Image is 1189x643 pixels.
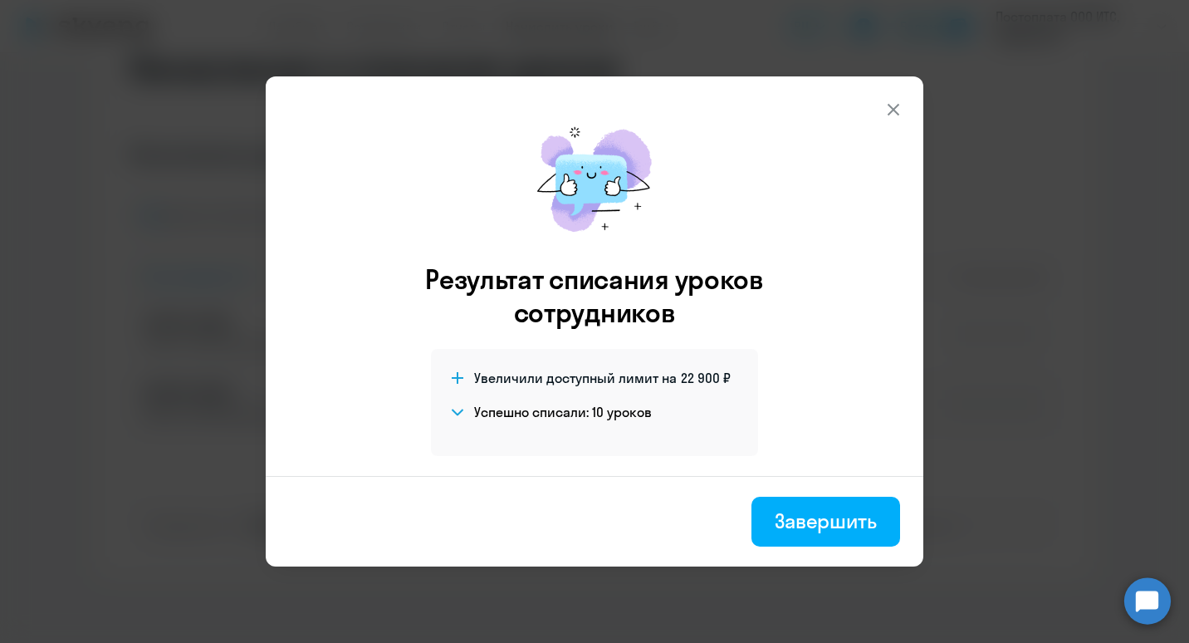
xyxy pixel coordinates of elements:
[775,508,877,534] div: Завершить
[751,497,900,547] button: Завершить
[474,403,652,421] h4: Успешно списали: 10 уроков
[520,110,669,249] img: mirage-message.png
[474,369,677,387] span: Увеличили доступный лимит на
[681,369,731,387] span: 22 900 ₽
[403,263,786,329] h3: Результат списания уроков сотрудников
